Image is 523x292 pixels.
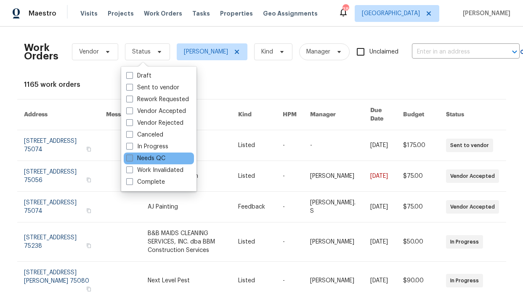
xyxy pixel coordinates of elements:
[29,9,56,18] span: Maestro
[126,178,165,186] label: Complete
[303,161,364,192] td: [PERSON_NAME]
[220,9,253,18] span: Properties
[85,242,93,249] button: Copy Address
[396,99,439,130] th: Budget
[85,207,93,214] button: Copy Address
[459,9,510,18] span: [PERSON_NAME]
[24,43,58,60] h2: Work Orders
[303,130,364,161] td: -
[141,222,231,262] td: B&B MAIDS CLEANING SERVICES, INC. dba BBM Construction Services
[132,48,151,56] span: Status
[231,192,276,222] td: Feedback
[126,131,163,139] label: Canceled
[126,72,151,80] label: Draft
[276,222,303,262] td: -
[99,99,141,130] th: Messages
[184,48,228,56] span: [PERSON_NAME]
[276,192,303,222] td: -
[126,95,189,104] label: Rework Requested
[85,145,93,153] button: Copy Address
[276,99,303,130] th: HPM
[509,46,520,58] button: Open
[79,48,99,56] span: Vendor
[303,99,364,130] th: Manager
[141,192,231,222] td: AJ Painting
[126,107,186,115] label: Vendor Accepted
[24,80,499,89] div: 1165 work orders
[342,5,348,13] div: 38
[231,99,276,130] th: Kind
[306,48,330,56] span: Manager
[303,222,364,262] td: [PERSON_NAME]
[85,176,93,184] button: Copy Address
[276,161,303,192] td: -
[231,222,276,262] td: Listed
[126,166,183,174] label: Work Invalidated
[126,142,168,151] label: In Progress
[231,130,276,161] td: Listed
[303,192,364,222] td: [PERSON_NAME]. S
[108,9,134,18] span: Projects
[412,46,496,59] input: Enter in an address
[276,130,303,161] td: -
[144,9,182,18] span: Work Orders
[369,48,398,56] span: Unclaimed
[126,119,183,127] label: Vendor Rejected
[364,99,396,130] th: Due Date
[231,161,276,192] td: Listed
[439,99,506,130] th: Status
[17,99,99,130] th: Address
[362,9,420,18] span: [GEOGRAPHIC_DATA]
[126,154,165,163] label: Needs QC
[126,83,179,92] label: Sent to vendor
[261,48,273,56] span: Kind
[192,11,210,16] span: Tasks
[263,9,318,18] span: Geo Assignments
[80,9,98,18] span: Visits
